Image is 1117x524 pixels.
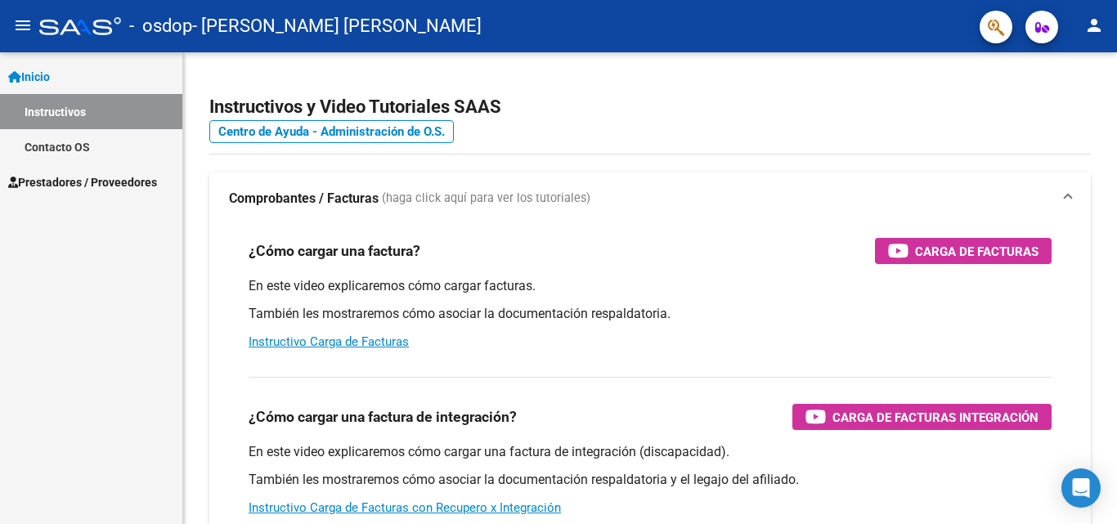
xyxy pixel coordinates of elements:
[249,277,1052,295] p: En este video explicaremos cómo cargar facturas.
[209,172,1091,225] mat-expansion-panel-header: Comprobantes / Facturas (haga click aquí para ver los tutoriales)
[382,190,590,208] span: (haga click aquí para ver los tutoriales)
[249,443,1052,461] p: En este video explicaremos cómo cargar una factura de integración (discapacidad).
[915,241,1038,262] span: Carga de Facturas
[192,8,482,44] span: - [PERSON_NAME] [PERSON_NAME]
[209,92,1091,123] h2: Instructivos y Video Tutoriales SAAS
[209,120,454,143] a: Centro de Ayuda - Administración de O.S.
[229,190,379,208] strong: Comprobantes / Facturas
[249,471,1052,489] p: También les mostraremos cómo asociar la documentación respaldatoria y el legajo del afiliado.
[129,8,192,44] span: - osdop
[792,404,1052,430] button: Carga de Facturas Integración
[8,173,157,191] span: Prestadores / Proveedores
[875,238,1052,264] button: Carga de Facturas
[1084,16,1104,35] mat-icon: person
[8,68,50,86] span: Inicio
[249,334,409,349] a: Instructivo Carga de Facturas
[13,16,33,35] mat-icon: menu
[1061,468,1101,508] div: Open Intercom Messenger
[249,500,561,515] a: Instructivo Carga de Facturas con Recupero x Integración
[249,240,420,262] h3: ¿Cómo cargar una factura?
[249,405,517,428] h3: ¿Cómo cargar una factura de integración?
[249,305,1052,323] p: También les mostraremos cómo asociar la documentación respaldatoria.
[832,407,1038,428] span: Carga de Facturas Integración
